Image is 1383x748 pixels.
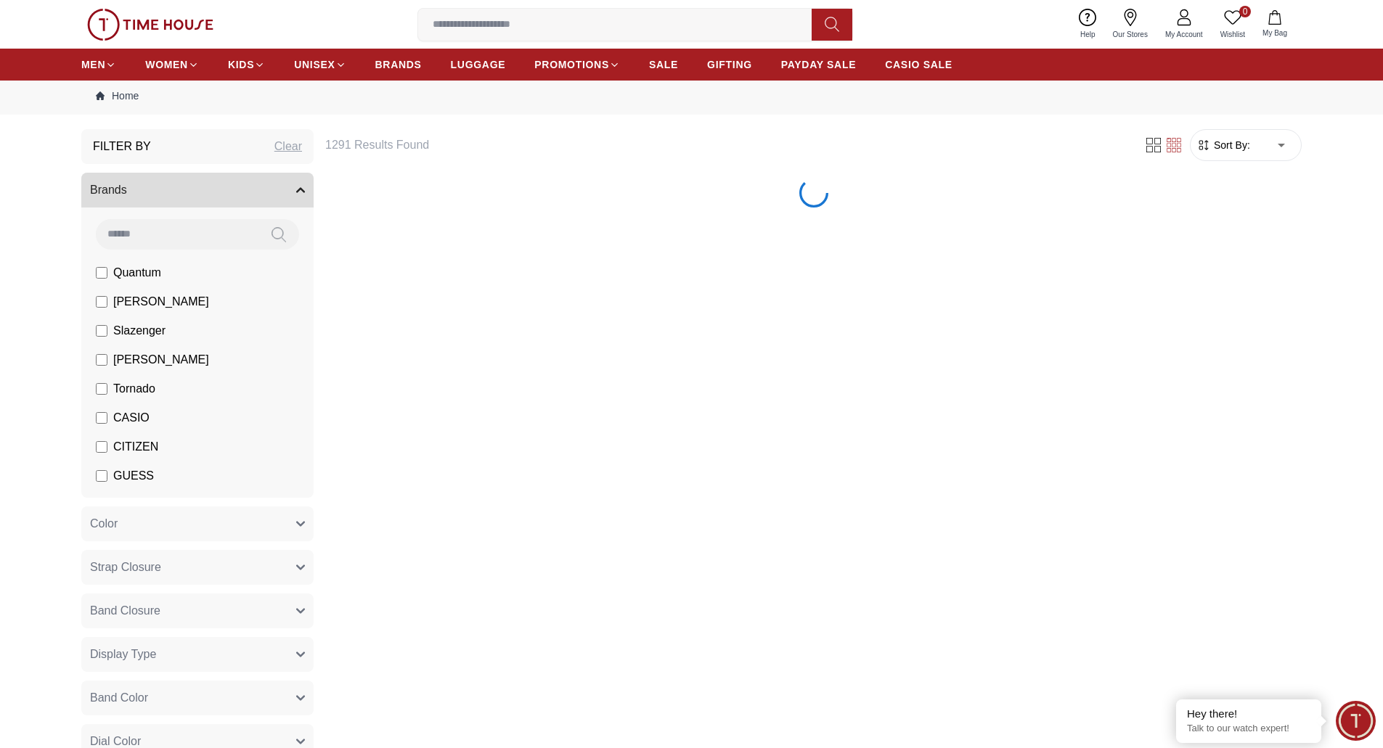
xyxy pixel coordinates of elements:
[81,52,116,78] a: MEN
[81,593,314,628] button: Band Closure
[1104,6,1156,43] a: Our Stores
[1239,6,1251,17] span: 0
[1187,723,1310,735] p: Talk to our watch expert!
[375,57,422,72] span: BRANDS
[294,57,335,72] span: UNISEX
[274,138,302,155] div: Clear
[81,637,314,672] button: Display Type
[1072,6,1104,43] a: Help
[96,296,107,308] input: [PERSON_NAME]
[96,89,139,103] a: Home
[534,52,620,78] a: PROMOTIONS
[1159,29,1209,40] span: My Account
[90,689,148,707] span: Band Color
[96,470,107,482] input: GUESS
[1257,28,1293,38] span: My Bag
[96,441,107,453] input: CITIZEN
[885,57,952,72] span: CASIO SALE
[781,57,856,72] span: PAYDAY SALE
[113,264,161,281] span: Quantum
[294,52,346,78] a: UNISEX
[96,354,107,366] input: [PERSON_NAME]
[81,506,314,541] button: Color
[1196,138,1250,152] button: Sort By:
[81,57,105,72] span: MEN
[707,57,752,72] span: GIFTING
[1074,29,1101,40] span: Help
[1187,707,1310,721] div: Hey there!
[781,52,856,78] a: PAYDAY SALE
[649,52,678,78] a: SALE
[228,52,265,78] a: KIDS
[228,57,254,72] span: KIDS
[87,9,213,41] img: ...
[707,52,752,78] a: GIFTING
[1215,29,1251,40] span: Wishlist
[1107,29,1154,40] span: Our Stores
[90,515,118,533] span: Color
[534,57,609,72] span: PROMOTIONS
[90,602,160,620] span: Band Closure
[93,138,151,155] h3: Filter By
[81,173,314,207] button: Brands
[1211,138,1250,152] span: Sort By:
[451,52,506,78] a: LUGGAGE
[325,136,1126,154] h6: 1291 Results Found
[113,322,166,340] span: Slazenger
[81,550,314,585] button: Strap Closure
[113,467,154,485] span: GUESS
[375,52,422,78] a: BRANDS
[90,646,156,663] span: Display Type
[90,559,161,576] span: Strap Closure
[113,380,155,398] span: Tornado
[90,181,127,199] span: Brands
[113,293,209,311] span: [PERSON_NAME]
[113,438,158,456] span: CITIZEN
[81,681,314,715] button: Band Color
[81,77,1302,115] nav: Breadcrumb
[96,412,107,424] input: CASIO
[96,267,107,279] input: Quantum
[649,57,678,72] span: SALE
[113,496,157,514] span: ORIENT
[145,52,199,78] a: WOMEN
[113,409,150,427] span: CASIO
[1336,701,1376,741] div: Chat Widget
[1212,6,1254,43] a: 0Wishlist
[145,57,188,72] span: WOMEN
[885,52,952,78] a: CASIO SALE
[113,351,209,369] span: [PERSON_NAME]
[451,57,506,72] span: LUGGAGE
[1254,7,1296,41] button: My Bag
[96,325,107,337] input: Slazenger
[96,383,107,395] input: Tornado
